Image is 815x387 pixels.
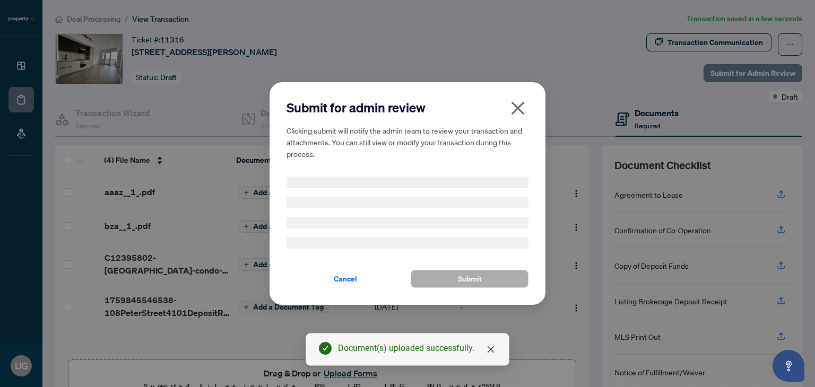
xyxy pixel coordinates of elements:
[287,125,528,160] h5: Clicking submit will notify the admin team to review your transaction and attachments. You can st...
[509,100,526,117] span: close
[485,344,497,355] a: Close
[334,270,357,287] span: Cancel
[773,350,804,382] button: Open asap
[287,270,404,288] button: Cancel
[319,342,332,355] span: check-circle
[338,342,496,355] div: Document(s) uploaded successfully.
[487,345,495,354] span: close
[411,270,528,288] button: Submit
[287,99,528,116] h2: Submit for admin review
